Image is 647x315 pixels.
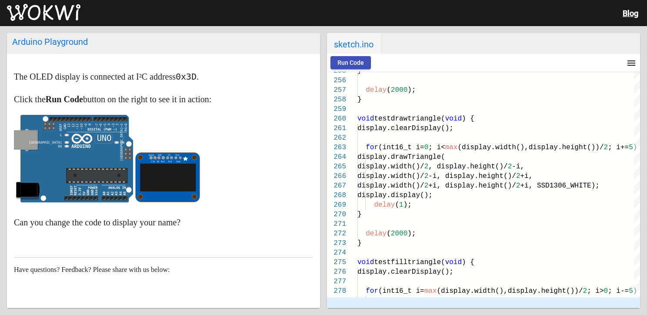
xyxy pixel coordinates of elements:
[424,163,429,171] span: 2
[629,144,633,151] span: 5
[327,286,346,296] div: 278
[374,115,445,123] span: testdrawtriangle(
[445,258,462,266] span: void
[424,287,437,295] span: max
[374,201,395,209] span: delay
[583,297,637,305] span: e white/black
[445,115,462,123] span: void
[512,163,524,171] span: -i,
[357,258,374,266] span: void
[327,124,346,133] div: 261
[428,182,516,190] span: +i, display.height()/
[357,163,424,171] span: display.width()/
[327,171,346,181] div: 266
[357,172,424,180] span: display.width()/
[520,182,599,190] span: +i, SSD1306_WHITE);
[424,144,429,151] span: 0
[14,92,313,106] p: Click the button on the right to see it in action:
[604,144,608,151] span: 2
[327,114,346,124] div: 260
[327,133,346,143] div: 262
[357,153,445,161] span: display.drawTriangle(
[374,258,445,266] span: testfilltriangle(
[327,267,346,277] div: 276
[395,201,399,209] span: (
[327,95,346,104] div: 258
[327,229,346,238] div: 272
[327,200,346,210] div: 269
[587,287,604,295] span: ; i>
[327,277,346,286] div: 277
[327,238,346,248] div: 273
[366,144,378,151] span: for
[327,85,346,95] div: 257
[445,144,458,151] span: max
[14,215,313,229] p: Can you change the code to display your name?
[357,115,374,123] span: void
[327,181,346,191] div: 267
[387,230,391,238] span: (
[424,182,429,190] span: 2
[604,287,608,295] span: 0
[330,56,371,69] button: Run Code
[629,287,633,295] span: 5
[14,266,170,273] span: Have questions? Feedback? Please share with us below:
[327,191,346,200] div: 268
[626,58,637,68] mat-icon: menu
[608,287,629,295] span: ; i-=
[327,33,380,54] span: sketch.ino
[46,94,83,104] strong: Run Code
[583,287,587,295] span: 2
[327,152,346,162] div: 264
[516,172,520,180] span: 2
[391,86,407,94] span: 2000
[428,144,445,151] span: ; i<
[428,163,507,171] span: , display.height()/
[437,287,583,295] span: (display.width(),display.height())/
[378,144,424,151] span: (int16_t i=
[366,86,387,94] span: delay
[327,143,346,152] div: 263
[357,211,362,218] span: }
[623,9,638,18] a: Blog
[374,297,583,305] span: // The INVERSE color is used so triangles alternat
[516,182,520,190] span: 2
[357,124,454,132] span: display.clearDisplay();
[366,230,387,238] span: delay
[357,268,454,276] span: display.clearDisplay();
[424,172,429,180] span: 2
[399,201,404,209] span: 1
[327,162,346,171] div: 265
[7,4,80,21] img: Wokwi
[12,37,315,47] div: Arduino Playground
[337,59,364,66] span: Run Code
[404,201,412,209] span: );
[327,248,346,258] div: 274
[357,239,362,247] span: }
[633,144,646,151] span: ) {
[633,287,646,295] span: ) {
[428,172,516,180] span: -i, display.height()/
[327,219,346,229] div: 271
[520,172,533,180] span: +i,
[462,115,474,123] span: ) {
[462,258,474,266] span: ) {
[327,210,346,219] div: 270
[327,296,346,305] div: 279
[357,182,424,190] span: display.width()/
[407,230,416,238] span: );
[608,144,629,151] span: ; i+=
[457,144,604,151] span: (display.width(),display.height())/
[14,70,313,84] p: The OLED display is connected at I²C address .
[366,287,378,295] span: for
[357,96,362,104] span: }
[378,287,424,295] span: (int16_t i=
[357,191,433,199] span: display.display();
[387,86,391,94] span: (
[327,104,346,114] div: 259
[391,230,407,238] span: 2000
[508,163,512,171] span: 2
[407,86,416,94] span: );
[327,76,346,85] div: 256
[327,258,346,267] div: 275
